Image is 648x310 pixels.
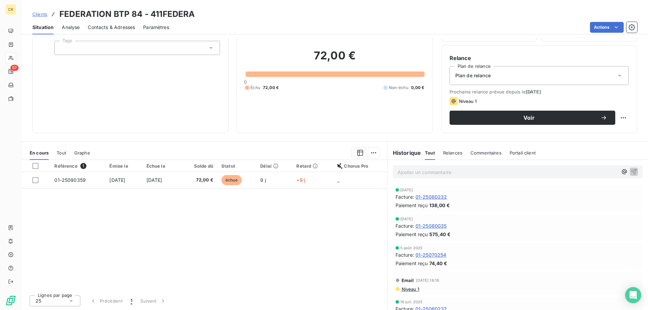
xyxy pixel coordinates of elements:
span: Tout [57,150,66,156]
div: Échue le [146,163,175,169]
h2: 72,00 € [245,49,424,69]
span: Échu [250,85,260,91]
span: 25 [35,298,41,304]
span: 72,00 € [263,85,279,91]
span: _ [337,177,339,183]
span: 0 [244,79,247,85]
span: Non-échu [389,85,408,91]
button: 1 [127,294,136,308]
div: Chorus Pro [337,163,383,169]
span: Tout [425,150,435,156]
div: CR [5,4,16,15]
a: Clients [32,11,47,18]
h6: Historique [387,149,421,157]
div: Open Intercom Messenger [625,287,641,303]
span: Graphe [74,150,90,156]
span: Facture : [396,251,414,258]
span: 01-25080035 [415,222,447,229]
div: Statut [221,163,252,169]
span: 1 [131,298,132,304]
span: Commentaires [470,150,502,156]
div: Référence [54,163,101,169]
span: [DATE] 18:18 [416,278,439,282]
div: Émise le [109,163,138,169]
span: 1 [80,163,86,169]
span: Plan de relance [455,72,491,79]
button: Actions [590,22,624,33]
span: 01-25090359 [54,177,86,183]
span: Paiement reçu [396,260,428,267]
img: Logo LeanPay [5,295,16,306]
span: Prochaine relance prévue depuis le [450,89,629,94]
span: Contacts & Adresses [88,24,135,31]
button: Suivant [136,294,170,308]
span: Portail client [510,150,536,156]
span: [DATE] [526,89,541,94]
span: 138,00 € [429,202,450,209]
span: Situation [32,24,54,31]
span: [DATE] [400,217,413,221]
span: 16 juil. 2025 [400,300,423,304]
span: Analyse [62,24,80,31]
h3: FEDERATION BTP 84 - 411FEDERA [59,8,195,20]
span: [DATE] [109,177,125,183]
button: Voir [450,111,615,125]
span: Paramètres [143,24,169,31]
div: Solde dû [184,163,213,169]
span: Facture : [396,222,414,229]
span: Relances [443,150,462,156]
span: [DATE] [400,188,413,192]
span: 5 août 2025 [400,246,423,250]
span: Email [402,278,414,283]
span: 01-25070254 [415,251,447,258]
span: Facture : [396,193,414,200]
span: Niveau 1 [401,286,419,292]
span: Paiement reçu [396,231,428,238]
span: 575,40 € [429,231,451,238]
span: Paiement reçu [396,202,428,209]
span: Niveau 1 [459,98,477,104]
span: échue [221,175,242,185]
span: 01-25080232 [415,193,447,200]
span: 9 j [260,177,266,183]
span: 57 [10,65,19,71]
h6: Relance [450,54,629,62]
span: Clients [32,11,47,17]
div: Retard [296,163,329,169]
div: Délai [260,163,288,169]
span: [DATE] [146,177,162,183]
span: En cours [30,150,49,156]
input: Ajouter une valeur [60,45,65,51]
span: 72,00 € [184,177,213,184]
span: Voir [458,115,600,120]
button: Précédent [86,294,127,308]
span: 74,40 € [429,260,447,267]
span: +9 j [296,177,305,183]
span: 0,00 € [411,85,425,91]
